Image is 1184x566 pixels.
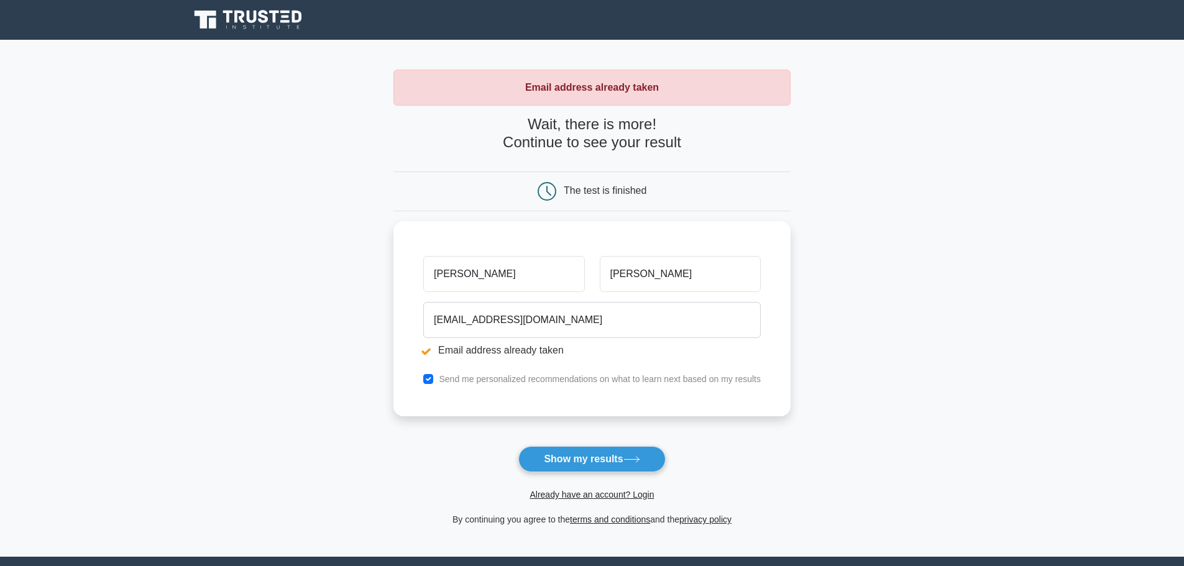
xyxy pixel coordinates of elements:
[518,446,665,472] button: Show my results
[386,512,798,527] div: By continuing you agree to the and the
[393,116,791,152] h4: Wait, there is more! Continue to see your result
[439,374,761,384] label: Send me personalized recommendations on what to learn next based on my results
[679,514,732,524] a: privacy policy
[564,185,646,196] div: The test is finished
[530,490,654,500] a: Already have an account? Login
[570,514,650,524] a: terms and conditions
[423,343,761,358] li: Email address already taken
[423,302,761,338] input: Email
[600,256,761,292] input: Last name
[423,256,584,292] input: First name
[525,82,659,93] strong: Email address already taken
